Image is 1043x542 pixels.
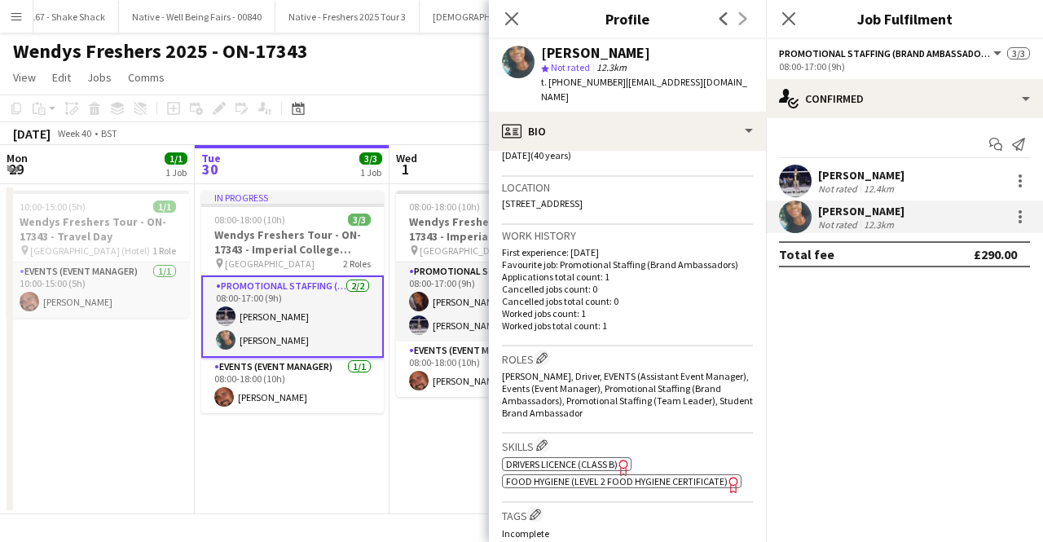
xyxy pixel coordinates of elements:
div: [PERSON_NAME] [541,46,650,60]
span: 10:00-15:00 (5h) [20,200,86,213]
div: 1 Job [360,166,381,178]
span: [GEOGRAPHIC_DATA] [225,258,315,270]
app-card-role: Events (Event Manager)1/108:00-18:00 (10h)[PERSON_NAME] [201,358,384,413]
span: Not rated [551,61,590,73]
h3: Wendys Freshers Tour - ON-17343 - Imperial College London Day 1 [201,227,384,257]
div: In progress [201,191,384,204]
div: [PERSON_NAME] [818,168,904,183]
span: 2 Roles [343,258,371,270]
app-job-card: In progress08:00-18:00 (10h)3/3Wendys Freshers Tour - ON-17343 - Imperial College London Day 1 [G... [201,191,384,413]
h3: Wendys Freshers Tour - ON-17343 - Imperial College London Day 2 [396,214,579,244]
p: Cancelled jobs count: 0 [502,283,753,295]
h1: Wendys Freshers 2025 - ON-17343 [13,39,308,64]
span: t. [PHONE_NUMBER] [541,76,626,88]
app-card-role: Events (Event Manager)1/110:00-15:00 (5h)[PERSON_NAME] [7,262,189,318]
span: 3/3 [1007,47,1030,59]
p: Incomplete [502,527,753,540]
span: Mon [7,151,28,165]
div: 08:00-17:00 (9h) [779,60,1030,73]
h3: Tags [502,506,753,523]
span: 30 [199,160,221,178]
span: Jobs [87,70,112,85]
span: Drivers Licence (Class B) [506,458,618,470]
p: Cancelled jobs total count: 0 [502,295,753,307]
p: Applications total count: 1 [502,271,753,283]
div: [PERSON_NAME] [818,204,904,218]
h3: Job Fulfilment [766,8,1043,29]
span: Promotional Staffing (Brand Ambassadors) [779,47,991,59]
h3: Roles [502,350,753,367]
h3: Skills [502,437,753,454]
span: [GEOGRAPHIC_DATA] [420,245,509,257]
button: Native - Well Being Fairs - 00840 [119,1,275,33]
p: Worked jobs count: 1 [502,307,753,319]
a: View [7,67,42,88]
span: [DATE] (40 years) [502,149,571,161]
div: 12.3km [860,218,897,231]
app-card-role: Events (Event Manager)1/108:00-18:00 (10h)[PERSON_NAME] [396,342,579,397]
span: 1 [394,160,417,178]
p: Worked jobs total count: 1 [502,319,753,332]
span: 08:00-18:00 (10h) [409,200,480,213]
div: Not rated [818,183,860,195]
div: Confirmed [766,79,1043,118]
span: Comms [128,70,165,85]
span: 1 Role [152,245,176,257]
span: View [13,70,36,85]
div: £290.00 [974,246,1017,262]
app-job-card: 10:00-15:00 (5h)1/1Wendys Freshers Tour - ON-17343 - Travel Day [GEOGRAPHIC_DATA] (Hotel)1 RoleEv... [7,191,189,318]
span: 1/1 [153,200,176,213]
div: 1 Job [165,166,187,178]
h3: Profile [489,8,766,29]
app-job-card: 08:00-18:00 (10h)3/3Wendys Freshers Tour - ON-17343 - Imperial College London Day 2 [GEOGRAPHIC_D... [396,191,579,397]
span: 3/3 [348,214,371,226]
div: [DATE] [13,126,51,142]
span: Wed [396,151,417,165]
div: Bio [489,112,766,151]
button: Native - Freshers 2025 Tour 3 [275,1,420,33]
div: BST [101,127,117,139]
span: 08:00-18:00 (10h) [214,214,285,226]
button: [DEMOGRAPHIC_DATA][PERSON_NAME] 2025 Tour 2 - 00848 [420,1,692,33]
h3: Wendys Freshers Tour - ON-17343 - Travel Day [7,214,189,244]
a: Comms [121,67,171,88]
div: Total fee [779,246,834,262]
a: Edit [46,67,77,88]
span: Week 40 [54,127,95,139]
span: 12.3km [593,61,630,73]
span: Edit [52,70,71,85]
app-card-role: Promotional Staffing (Brand Ambassadors)2/208:00-17:00 (9h)[PERSON_NAME][PERSON_NAME] [396,262,579,342]
span: 3/3 [359,152,382,165]
span: 1/1 [165,152,187,165]
h3: Location [502,180,753,195]
p: First experience: [DATE] [502,246,753,258]
app-card-role: Promotional Staffing (Brand Ambassadors)2/208:00-17:00 (9h)[PERSON_NAME][PERSON_NAME] [201,275,384,358]
a: Jobs [81,67,118,88]
button: Promotional Staffing (Brand Ambassadors) [779,47,1004,59]
div: 12.4km [860,183,897,195]
span: [PERSON_NAME], Driver, EVENTS (Assistant Event Manager), Events (Event Manager), Promotional Staf... [502,370,753,419]
div: Not rated [818,218,860,231]
span: [STREET_ADDRESS] [502,197,583,209]
span: | [EMAIL_ADDRESS][DOMAIN_NAME] [541,76,747,103]
p: Favourite job: Promotional Staffing (Brand Ambassadors) [502,258,753,271]
h3: Work history [502,228,753,243]
span: [GEOGRAPHIC_DATA] (Hotel) [30,245,150,257]
span: 29 [4,160,28,178]
span: Tue [201,151,221,165]
span: Food Hygiene (Level 2 Food Hygiene Certificate) [506,475,728,487]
